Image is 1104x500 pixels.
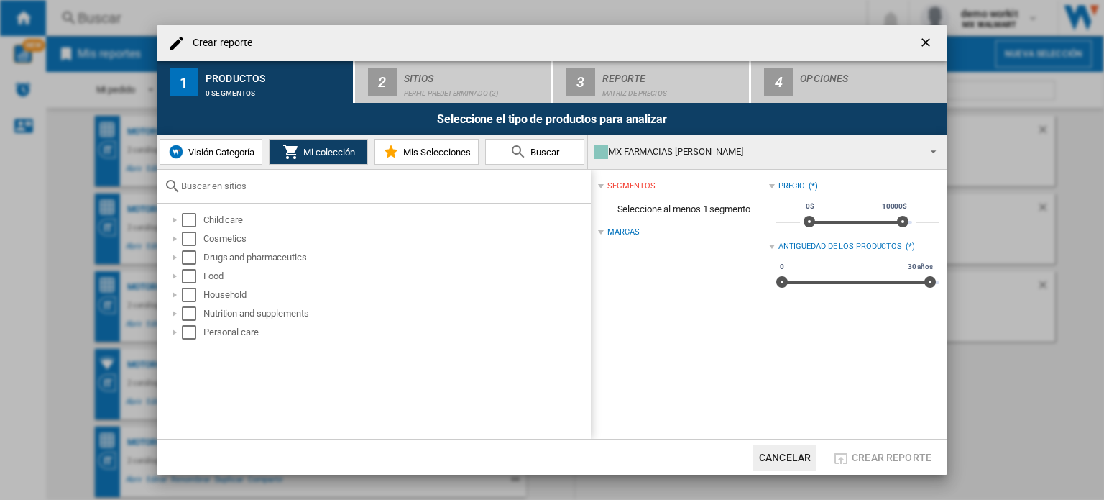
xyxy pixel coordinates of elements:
[182,288,203,302] md-checkbox: Select
[764,68,793,96] div: 4
[527,147,559,158] span: Buscar
[778,181,805,192] div: Precio
[355,61,553,103] button: 2 Sitios Perfil predeterminado (2)
[182,232,203,246] md-checkbox: Select
[368,68,397,96] div: 2
[160,139,262,165] button: Visión Categoría
[374,139,479,165] button: Mis Selecciones
[167,143,185,160] img: wiser-icon-blue.png
[157,103,947,135] div: Seleccione el tipo de productos para analizar
[778,261,786,273] span: 0
[485,139,584,165] button: Buscar
[553,61,751,103] button: 3 Reporte Matriz de precios
[170,68,198,96] div: 1
[804,201,816,212] span: 0$
[598,196,768,223] span: Seleccione al menos 1 segmento
[852,452,931,463] span: Crear reporte
[203,250,589,265] div: Drugs and pharmaceutics
[594,142,918,162] div: MX FARMACIAS [PERSON_NAME]
[919,35,936,53] ng-md-icon: getI18NText('BUTTONS.CLOSE_DIALOG')
[913,29,942,58] button: getI18NText('BUTTONS.CLOSE_DIALOG')
[880,201,909,212] span: 10000$
[203,213,589,227] div: Child care
[607,181,655,192] div: segmentos
[300,147,355,158] span: Mi colección
[206,67,347,82] div: Productos
[182,306,203,321] md-checkbox: Select
[203,269,589,283] div: Food
[203,306,589,321] div: Nutrition and supplements
[269,139,368,165] button: Mi colección
[203,325,589,340] div: Personal care
[185,147,254,158] span: Visión Categoría
[185,36,252,50] h4: Crear reporte
[602,82,744,97] div: Matriz de precios
[203,288,589,302] div: Household
[607,227,639,238] div: Marcas
[181,181,584,191] input: Buscar en sitios
[778,241,902,253] div: Antigüedad de los productos
[602,67,744,82] div: Reporte
[157,61,354,103] button: 1 Productos 0 segmentos
[404,67,546,82] div: Sitios
[203,232,589,246] div: Cosmetics
[182,213,203,227] md-checkbox: Select
[206,82,347,97] div: 0 segmentos
[182,325,203,340] md-checkbox: Select
[182,269,203,283] md-checkbox: Select
[566,68,595,96] div: 3
[404,82,546,97] div: Perfil predeterminado (2)
[753,445,816,471] button: Cancelar
[906,261,935,273] span: 30 años
[400,147,471,158] span: Mis Selecciones
[800,67,942,82] div: Opciones
[182,250,203,265] md-checkbox: Select
[828,445,936,471] button: Crear reporte
[751,61,947,103] button: 4 Opciones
